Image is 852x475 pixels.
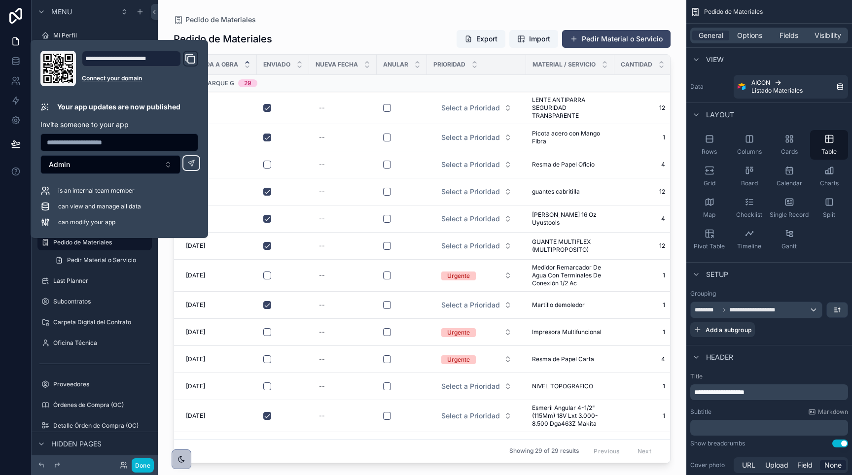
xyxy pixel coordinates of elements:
[690,384,848,400] div: scrollable content
[532,238,608,254] span: GUANTE MULTIFLEX (MULTIPROPOSITO)
[730,225,768,254] button: Timeline
[37,397,152,413] a: Órdenes de Compra (OC)
[315,100,371,116] a: --
[315,408,371,424] a: --
[751,87,803,95] span: Listado Materiales
[690,130,728,160] button: Rows
[53,380,150,388] label: Proveedores
[433,323,520,341] button: Select Button
[319,382,325,390] div: --
[441,103,500,113] span: Select a Prioridad
[620,301,665,309] span: 1
[53,401,150,409] label: Órdenes de Compra (OC)
[810,162,848,191] button: Charts
[319,412,325,420] div: --
[319,242,325,250] div: --
[185,15,256,25] span: Pedido de Materiales
[186,355,205,363] span: [DATE]
[441,187,500,197] span: Select a Prioridad
[186,271,251,279] a: [DATE]
[706,352,733,362] span: Header
[704,179,715,187] span: Grid
[690,162,728,191] button: Grid
[40,120,198,130] p: Invite someone to your app
[433,350,520,368] button: Select Button
[57,102,180,112] p: Your app updates are now published
[186,328,205,336] span: [DATE]
[315,238,371,254] a: --
[67,256,136,264] span: Pedir Material o Servicio
[37,273,152,289] a: Last Planner
[532,301,585,309] span: Martillo demoledor
[319,328,325,336] div: --
[562,30,671,48] a: Pedir Material o Servicio
[620,271,665,279] span: 1
[263,61,290,68] span: Enviado
[621,61,652,68] span: Cantidad
[823,211,835,219] span: Split
[820,179,839,187] span: Charts
[532,161,608,169] a: Resma de Papel Oficio
[810,193,848,223] button: Split
[186,271,205,279] span: [DATE]
[532,211,608,227] a: [PERSON_NAME] 16 Oz Uyustools
[186,301,251,309] a: [DATE]
[186,188,251,196] a: [DATE]
[509,30,558,48] button: Import
[532,130,608,145] a: Picota acero con Mango Fibra
[532,404,608,428] a: Esmeril Angular 4-1/2" (115Mm) 18V Lxt 3.000-8.500 Dga463Z Makita
[186,412,205,420] span: [DATE]
[690,83,730,91] label: Data
[186,61,238,68] span: Llegada a Obra
[441,300,500,310] span: Select a Prioridad
[441,214,500,224] span: Select a Prioridad
[532,382,593,390] span: NIVEL TOPOGRAFICO
[441,133,500,142] span: Select a Prioridad
[620,355,665,363] a: 4
[433,155,520,174] a: Select Button
[315,157,371,172] a: --
[706,110,734,120] span: Layout
[53,298,150,305] label: Subcontratos
[620,215,665,223] a: 4
[737,242,761,250] span: Timeline
[53,238,146,246] label: Pedido de Materiales
[315,268,371,283] a: --
[620,188,665,196] a: 12
[319,134,325,141] div: --
[529,34,550,44] span: Import
[433,183,520,201] button: Select Button
[532,188,580,196] span: guantes cabritilla
[532,61,596,68] span: Material / Servicio
[780,31,798,40] span: Fields
[815,31,841,40] span: Visibility
[532,328,602,336] span: Impresora Multifuncional
[433,267,520,284] button: Select Button
[186,242,205,250] span: [DATE]
[620,161,665,169] a: 4
[532,264,608,287] a: Medidor Remarcador De Agua Con Terminales De Conexión 1/2 Ac
[186,412,251,420] a: [DATE]
[751,79,770,87] span: AICON
[53,32,150,39] label: Mi Perfil
[37,418,152,434] a: Detalle Órden de Compra (OC)
[441,381,500,391] span: Select a Prioridad
[433,182,520,201] a: Select Button
[82,51,198,86] div: Domain and Custom Link
[620,382,665,390] a: 1
[532,96,608,120] span: LENTE ANTIPARRA SEGURIDAD TRANSPARENTE
[738,83,745,91] img: Airtable Logo
[433,237,520,255] button: Select Button
[433,296,520,314] button: Select Button
[620,104,665,112] a: 12
[315,378,371,394] a: --
[51,7,72,17] span: Menu
[37,235,152,250] a: Pedido de Materiales
[433,210,520,228] button: Select Button
[433,237,520,255] a: Select Button
[315,211,371,227] a: --
[441,411,500,421] span: Select a Prioridad
[781,242,797,250] span: Gantt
